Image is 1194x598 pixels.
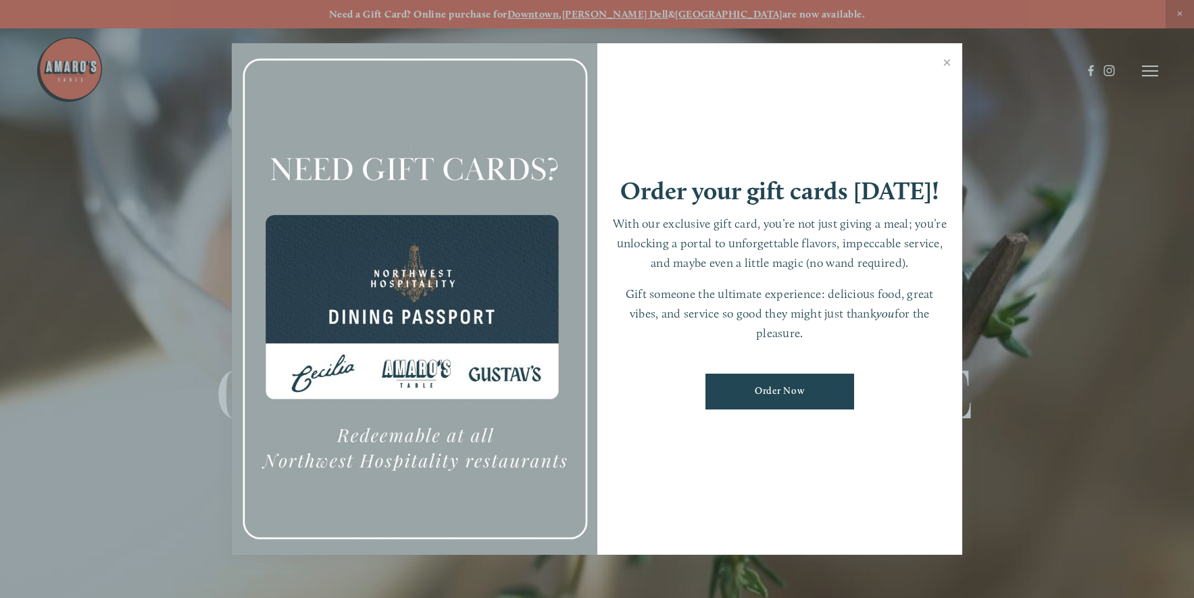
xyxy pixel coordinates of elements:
p: Gift someone the ultimate experience: delicious food, great vibes, and service so good they might... [611,284,949,343]
p: With our exclusive gift card, you’re not just giving a meal; you’re unlocking a portal to unforge... [611,214,949,272]
a: Close [934,45,960,83]
em: you [876,306,895,320]
a: Order Now [705,374,854,409]
h1: Order your gift cards [DATE]! [620,178,939,203]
